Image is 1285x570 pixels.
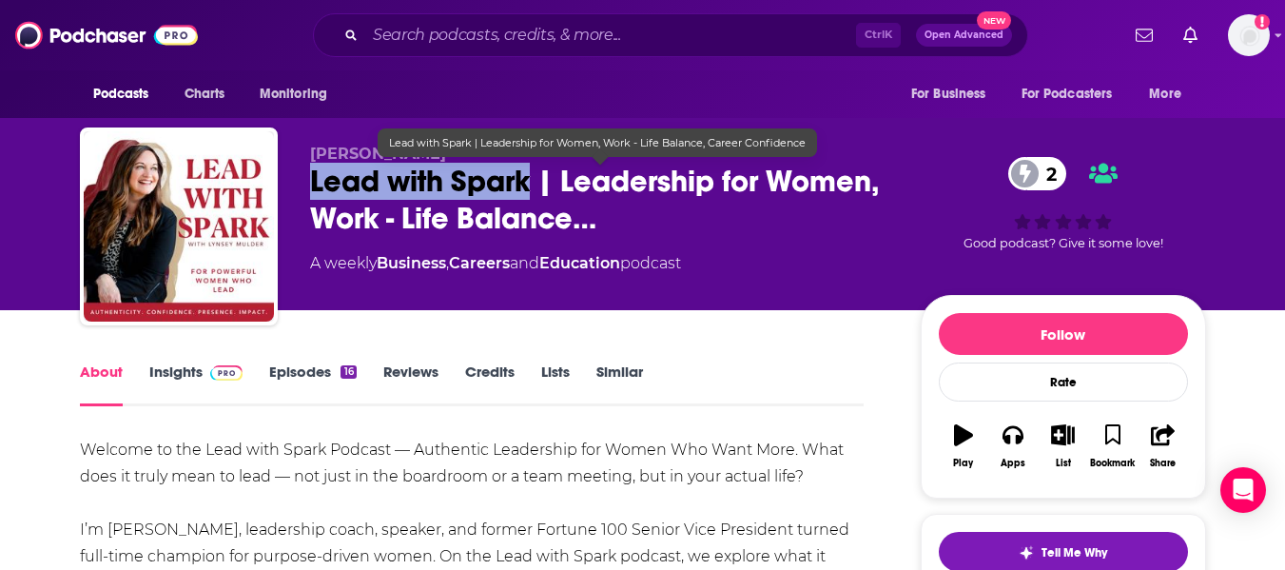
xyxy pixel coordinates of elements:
[1176,19,1205,51] a: Show notifications dropdown
[539,254,620,272] a: Education
[911,81,986,108] span: For Business
[93,81,149,108] span: Podcasts
[377,254,446,272] a: Business
[1138,412,1187,481] button: Share
[80,76,174,112] button: open menu
[310,252,681,275] div: A weekly podcast
[1136,76,1205,112] button: open menu
[939,412,988,481] button: Play
[80,363,123,406] a: About
[149,363,243,406] a: InsightsPodchaser Pro
[1255,14,1270,29] svg: Add a profile image
[172,76,237,112] a: Charts
[1150,458,1176,469] div: Share
[964,236,1163,250] span: Good podcast? Give it some love!
[856,23,901,48] span: Ctrl K
[898,76,1010,112] button: open menu
[939,363,1188,402] div: Rate
[541,363,570,406] a: Lists
[15,17,198,53] img: Podchaser - Follow, Share and Rate Podcasts
[988,412,1038,481] button: Apps
[939,313,1188,355] button: Follow
[1220,467,1266,513] div: Open Intercom Messenger
[465,363,515,406] a: Credits
[1001,458,1025,469] div: Apps
[449,254,510,272] a: Careers
[84,131,274,322] img: Lead with Spark | Leadership for Women, Work - Life Balance, Career Confidence
[1019,545,1034,560] img: tell me why sparkle
[921,145,1206,263] div: 2Good podcast? Give it some love!
[1008,157,1066,190] a: 2
[1027,157,1066,190] span: 2
[269,363,356,406] a: Episodes16
[1128,19,1160,51] a: Show notifications dropdown
[1228,14,1270,56] span: Logged in as angelabellBL2024
[185,81,225,108] span: Charts
[365,20,856,50] input: Search podcasts, credits, & more...
[1056,458,1071,469] div: List
[1022,81,1113,108] span: For Podcasters
[977,11,1011,29] span: New
[383,363,438,406] a: Reviews
[446,254,449,272] span: ,
[1228,14,1270,56] button: Show profile menu
[596,363,643,406] a: Similar
[310,145,446,163] span: [PERSON_NAME]
[313,13,1028,57] div: Search podcasts, credits, & more...
[510,254,539,272] span: and
[1088,412,1138,481] button: Bookmark
[916,24,1012,47] button: Open AdvancedNew
[1042,545,1107,560] span: Tell Me Why
[1228,14,1270,56] img: User Profile
[1009,76,1140,112] button: open menu
[246,76,352,112] button: open menu
[925,30,1003,40] span: Open Advanced
[1090,458,1135,469] div: Bookmark
[260,81,327,108] span: Monitoring
[341,365,356,379] div: 16
[378,128,817,157] div: Lead with Spark | Leadership for Women, Work - Life Balance, Career Confidence
[1149,81,1181,108] span: More
[210,365,243,381] img: Podchaser Pro
[953,458,973,469] div: Play
[1038,412,1087,481] button: List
